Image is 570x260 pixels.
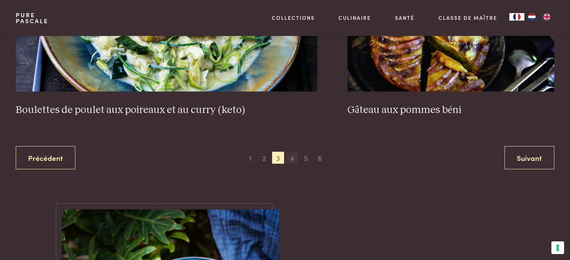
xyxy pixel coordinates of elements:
[244,152,256,164] span: 1
[300,152,312,164] span: 5
[395,14,414,22] a: Santé
[509,13,524,21] a: FR
[314,152,326,164] span: 6
[347,104,554,117] h3: Gâteau aux pommes béni
[524,13,539,21] a: NL
[539,13,554,21] a: EN
[509,13,554,21] aside: Language selected: Français
[338,14,371,22] a: Culinaire
[16,104,317,117] h3: Boulettes de poulet aux poireaux et au curry (keto)
[272,14,315,22] a: Collections
[509,13,524,21] div: Language
[438,14,497,22] a: Classe de maître
[524,13,554,21] ul: Language list
[16,146,75,170] a: Précédent
[286,152,298,164] span: 4
[16,12,48,24] a: PurePascale
[551,241,564,254] button: Vos préférences en matière de consentement pour les technologies de suivi
[504,146,554,170] a: Suivant
[258,152,270,164] span: 2
[272,152,284,164] span: 3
